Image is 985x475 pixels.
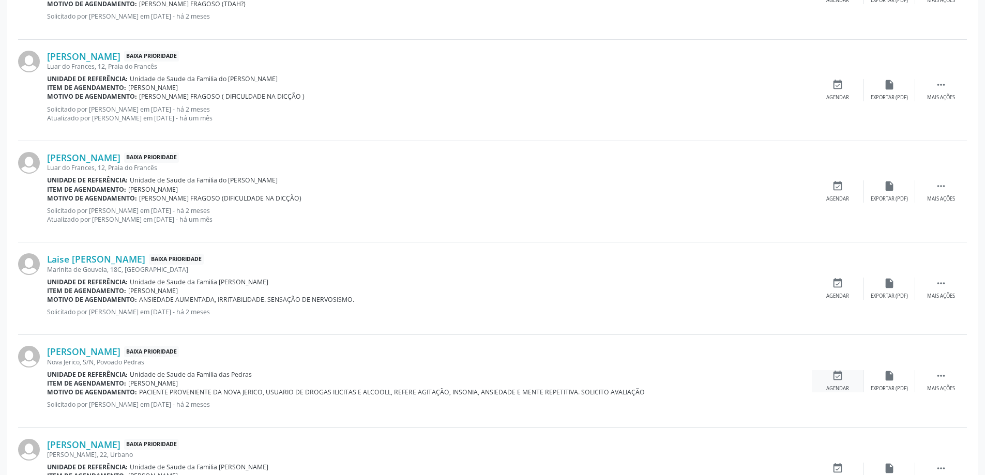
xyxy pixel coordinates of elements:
span: ANSIEDADE AUMENTADA, IRRITABILIDADE. SENSAÇÃO DE NERVOSISMO. [139,295,354,304]
b: Item de agendamento: [47,286,126,295]
div: Nova Jerico, S/N, Povoado Pedras [47,358,812,366]
a: [PERSON_NAME] [47,51,120,62]
span: Baixa Prioridade [149,254,204,265]
b: Unidade de referência: [47,370,128,379]
div: Exportar (PDF) [871,385,908,392]
span: Unidade de Saude da Familia das Pedras [130,370,252,379]
p: Solicitado por [PERSON_NAME] em [DATE] - há 2 meses Atualizado por [PERSON_NAME] em [DATE] - há u... [47,206,812,224]
i: event_available [832,278,843,289]
div: Exportar (PDF) [871,293,908,300]
div: Mais ações [927,293,955,300]
img: img [18,253,40,275]
span: Baixa Prioridade [124,152,179,163]
i:  [935,370,947,381]
b: Unidade de referência: [47,463,128,471]
span: Baixa Prioridade [124,439,179,450]
p: Solicitado por [PERSON_NAME] em [DATE] - há 2 meses [47,12,812,21]
i: insert_drive_file [884,370,895,381]
span: [PERSON_NAME] FRAGOSO ( DIFICULDADE NA DICÇÃO ) [139,92,305,101]
b: Motivo de agendamento: [47,92,137,101]
p: Solicitado por [PERSON_NAME] em [DATE] - há 2 meses [47,400,812,409]
img: img [18,152,40,174]
b: Unidade de referência: [47,176,128,185]
div: Mais ações [927,385,955,392]
div: Exportar (PDF) [871,94,908,101]
span: Baixa Prioridade [124,51,179,62]
b: Motivo de agendamento: [47,388,137,396]
a: [PERSON_NAME] [47,346,120,357]
b: Motivo de agendamento: [47,295,137,304]
p: Solicitado por [PERSON_NAME] em [DATE] - há 2 meses [47,308,812,316]
i: event_available [832,463,843,474]
span: [PERSON_NAME] [128,379,178,388]
i:  [935,278,947,289]
span: Unidade de Saude da Familia do [PERSON_NAME] [130,176,278,185]
div: Agendar [826,385,849,392]
a: Laise [PERSON_NAME] [47,253,145,265]
div: [PERSON_NAME], 22, Urbano [47,450,812,459]
div: Agendar [826,195,849,203]
b: Item de agendamento: [47,83,126,92]
span: [PERSON_NAME] [128,286,178,295]
b: Item de agendamento: [47,379,126,388]
div: Mais ações [927,195,955,203]
span: [PERSON_NAME] [128,185,178,194]
img: img [18,439,40,461]
span: Unidade de Saude da Familia [PERSON_NAME] [130,463,268,471]
i: insert_drive_file [884,79,895,90]
div: Luar do Frances, 12, Praia do Francês [47,62,812,71]
i: insert_drive_file [884,180,895,192]
img: img [18,346,40,367]
a: [PERSON_NAME] [47,152,120,163]
span: [PERSON_NAME] FRAGOSO (DIFICULDADE NA DICÇÃO) [139,194,301,203]
div: Exportar (PDF) [871,195,908,203]
i: event_available [832,180,843,192]
i: event_available [832,370,843,381]
div: Mais ações [927,94,955,101]
img: img [18,51,40,72]
span: [PERSON_NAME] [128,83,178,92]
b: Motivo de agendamento: [47,194,137,203]
span: Baixa Prioridade [124,346,179,357]
div: Luar do Frances, 12, Praia do Francês [47,163,812,172]
i: event_available [832,79,843,90]
b: Unidade de referência: [47,74,128,83]
span: Unidade de Saude da Familia [PERSON_NAME] [130,278,268,286]
b: Unidade de referência: [47,278,128,286]
i: insert_drive_file [884,278,895,289]
b: Item de agendamento: [47,185,126,194]
div: Agendar [826,94,849,101]
span: PACIENTE PROVENIENTE DA NOVA JERICO, USUARIO DE DROGAS ILICITAS E ALCOOLL, REFERE AGITAÇÃO, INSON... [139,388,645,396]
div: Marinita de Gouveia, 18C, [GEOGRAPHIC_DATA] [47,265,812,274]
a: [PERSON_NAME] [47,439,120,450]
i:  [935,79,947,90]
i:  [935,180,947,192]
i: insert_drive_file [884,463,895,474]
span: Unidade de Saude da Familia do [PERSON_NAME] [130,74,278,83]
div: Agendar [826,293,849,300]
p: Solicitado por [PERSON_NAME] em [DATE] - há 2 meses Atualizado por [PERSON_NAME] em [DATE] - há u... [47,105,812,122]
i:  [935,463,947,474]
